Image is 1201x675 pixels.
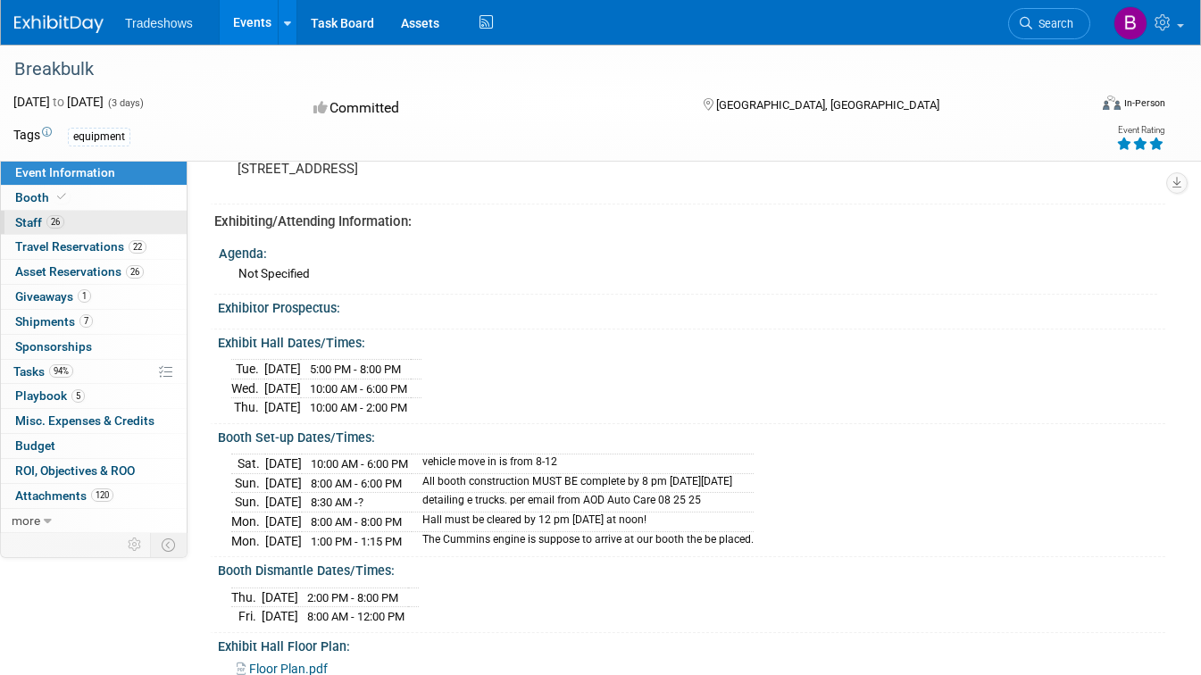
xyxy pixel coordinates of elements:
[310,382,407,396] span: 10:00 AM - 6:00 PM
[1103,96,1121,110] img: Format-Inperson.png
[231,398,264,417] td: Thu.
[8,54,1067,86] div: Breakbulk
[1,186,187,210] a: Booth
[218,329,1165,352] div: Exhibit Hall Dates/Times:
[1,260,187,284] a: Asset Reservations26
[412,473,754,493] td: All booth construction MUST BE complete by 8 pm [DATE][DATE]
[120,533,151,556] td: Personalize Event Tab Strip
[218,633,1165,655] div: Exhibit Hall Floor Plan:
[307,610,405,623] span: 8:00 AM - 12:00 PM
[15,239,146,254] span: Travel Reservations
[15,339,92,354] span: Sponsorships
[1,235,187,259] a: Travel Reservations22
[214,212,1152,231] div: Exhibiting/Attending Information:
[307,591,398,604] span: 2:00 PM - 8:00 PM
[1008,8,1090,39] a: Search
[15,289,91,304] span: Giveaways
[1032,17,1073,30] span: Search
[15,388,85,403] span: Playbook
[311,515,402,529] span: 8:00 AM - 8:00 PM
[219,240,1157,262] div: Agenda:
[311,477,402,490] span: 8:00 AM - 6:00 PM
[15,190,70,204] span: Booth
[1,335,187,359] a: Sponsorships
[1,384,187,408] a: Playbook5
[1,459,187,483] a: ROI, Objectives & ROO
[231,379,264,398] td: Wed.
[262,587,298,607] td: [DATE]
[231,531,265,550] td: Mon.
[218,424,1165,446] div: Booth Set-up Dates/Times:
[71,389,85,403] span: 5
[1116,126,1164,135] div: Event Rating
[265,473,302,493] td: [DATE]
[49,364,73,378] span: 94%
[15,438,55,453] span: Budget
[1,211,187,235] a: Staff26
[68,128,130,146] div: equipment
[1,285,187,309] a: Giveaways1
[15,264,144,279] span: Asset Reservations
[265,493,302,512] td: [DATE]
[1,310,187,334] a: Shipments7
[15,488,113,503] span: Attachments
[412,493,754,512] td: detailing e trucks. per email from AOD Auto Care 08 25 25
[231,493,265,512] td: Sun.
[57,192,66,202] i: Booth reservation complete
[1,360,187,384] a: Tasks94%
[1123,96,1165,110] div: In-Person
[78,289,91,303] span: 1
[50,95,67,109] span: to
[1,484,187,508] a: Attachments120
[14,15,104,33] img: ExhibitDay
[15,463,135,478] span: ROI, Objectives & ROO
[264,379,301,398] td: [DATE]
[106,97,144,109] span: (3 days)
[264,398,301,417] td: [DATE]
[310,362,401,376] span: 5:00 PM - 8:00 PM
[218,295,1165,317] div: Exhibitor Prospectus:
[15,413,154,428] span: Misc. Expenses & Credits
[231,473,265,493] td: Sun.
[412,454,754,474] td: vehicle move in is from 8-12
[308,93,674,124] div: Committed
[265,512,302,531] td: [DATE]
[1,509,187,533] a: more
[1113,6,1147,40] img: Benjamin Hecht
[231,607,262,626] td: Fri.
[311,496,363,509] span: 8:30 AM -
[716,98,939,112] span: [GEOGRAPHIC_DATA], [GEOGRAPHIC_DATA]
[311,535,402,548] span: 1:00 PM - 1:15 PM
[15,215,64,229] span: Staff
[265,454,302,474] td: [DATE]
[231,454,265,474] td: Sat.
[264,360,301,379] td: [DATE]
[231,587,262,607] td: Thu.
[231,512,265,531] td: Mon.
[265,531,302,550] td: [DATE]
[129,240,146,254] span: 22
[126,265,144,279] span: 26
[13,126,52,146] td: Tags
[15,165,115,179] span: Event Information
[12,513,40,528] span: more
[46,215,64,229] span: 26
[151,533,188,556] td: Toggle Event Tabs
[358,496,363,509] span: ?
[218,557,1165,579] div: Booth Dismantle Dates/Times:
[231,360,264,379] td: Tue.
[238,265,1151,282] div: Not Specified
[15,314,93,329] span: Shipments
[262,607,298,626] td: [DATE]
[238,161,593,177] pre: [STREET_ADDRESS]
[1,409,187,433] a: Misc. Expenses & Credits
[310,401,407,414] span: 10:00 AM - 2:00 PM
[1,434,187,458] a: Budget
[13,364,73,379] span: Tasks
[79,314,93,328] span: 7
[412,512,754,531] td: Hall must be cleared by 12 pm [DATE] at noon!
[412,531,754,550] td: The Cummins engine is suppose to arrive at our booth the be placed.
[91,488,113,502] span: 120
[13,95,104,109] span: [DATE] [DATE]
[125,16,193,30] span: Tradeshows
